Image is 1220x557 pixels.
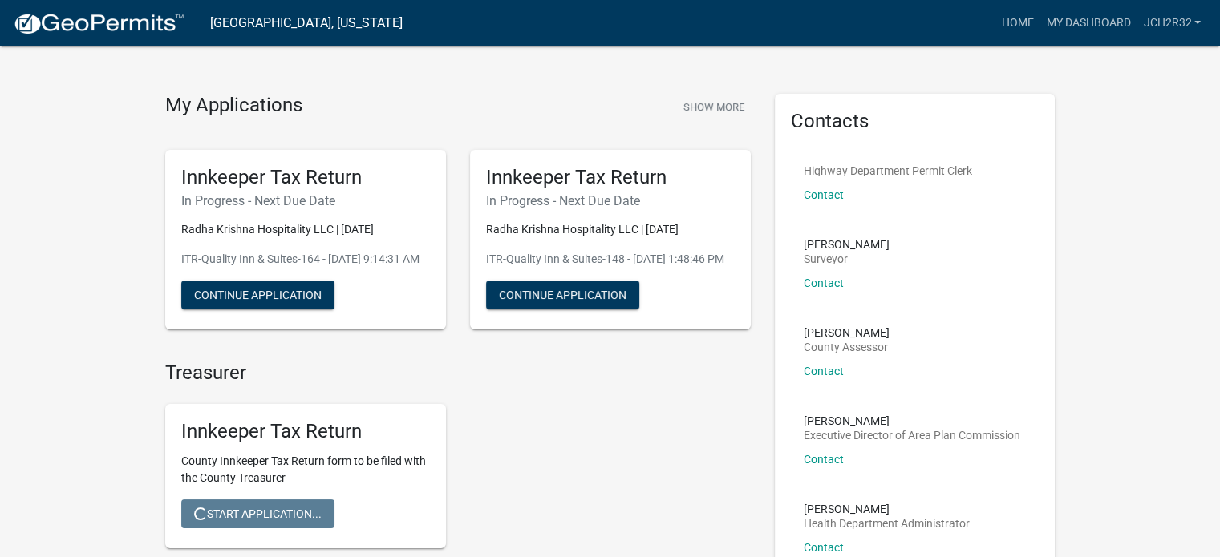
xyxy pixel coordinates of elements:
h6: In Progress - Next Due Date [486,193,735,208]
a: Contact [804,365,844,377]
h5: Innkeeper Tax Return [181,420,430,443]
p: Health Department Administrator [804,518,970,529]
p: [PERSON_NAME] [804,327,890,338]
a: [GEOGRAPHIC_DATA], [US_STATE] [210,10,403,37]
p: [PERSON_NAME] [804,239,890,250]
button: Start Application... [181,499,334,528]
p: [PERSON_NAME] [804,415,1020,426]
h4: Treasurer [165,361,751,385]
p: Highway Department Permit Clerk [804,165,972,176]
a: Contact [804,188,844,201]
h4: My Applications [165,94,302,118]
span: Start Application... [194,507,322,520]
a: Contact [804,276,844,289]
p: ITR-Quality Inn & Suites-164 - [DATE] 9:14:31 AM [181,251,430,268]
p: Surveyor [804,253,890,264]
p: County Innkeeper Tax Return form to be filed with the County Treasurer [181,453,430,486]
h5: Innkeeper Tax Return [486,166,735,189]
a: Home [995,8,1040,38]
h5: Innkeeper Tax Return [181,166,430,189]
a: jch2r32 [1137,8,1207,38]
button: Continue Application [181,281,334,309]
p: Radha Krishna Hospitality LLC | [DATE] [486,221,735,238]
p: County Assessor [804,341,890,353]
h6: In Progress - Next Due Date [181,193,430,208]
button: Show More [677,94,751,120]
button: Continue Application [486,281,639,309]
a: Contact [804,453,844,466]
p: Executive Director of Area Plan Commission [804,430,1020,441]
p: [PERSON_NAME] [804,503,970,515]
a: My Dashboard [1040,8,1137,38]
p: ITR-Quality Inn & Suites-148 - [DATE] 1:48:46 PM [486,251,735,268]
h5: Contacts [791,110,1040,133]
p: Radha Krishna Hospitality LLC | [DATE] [181,221,430,238]
a: Contact [804,541,844,554]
